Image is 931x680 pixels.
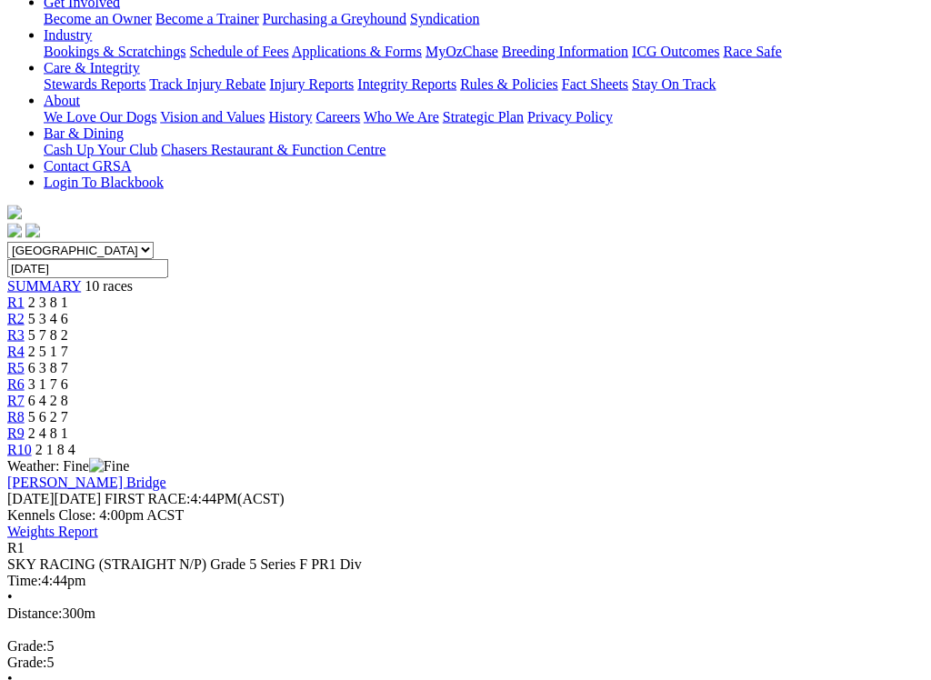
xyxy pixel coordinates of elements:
span: R1 [7,540,25,555]
a: R7 [7,393,25,408]
span: 5 3 4 6 [28,311,68,326]
a: Industry [44,27,92,43]
span: 6 4 2 8 [28,393,68,408]
a: Stewards Reports [44,76,145,92]
div: 300m [7,605,924,622]
a: Breeding Information [502,44,628,59]
a: History [268,109,312,125]
img: logo-grsa-white.png [7,205,22,220]
a: R3 [7,327,25,343]
div: 4:44pm [7,573,924,589]
a: Stay On Track [632,76,716,92]
a: Become a Trainer [155,11,259,26]
a: R8 [7,409,25,425]
a: Login To Blackbook [44,175,164,190]
a: Care & Integrity [44,60,140,75]
img: twitter.svg [25,224,40,238]
a: [PERSON_NAME] Bridge [7,475,166,490]
a: SUMMARY [7,278,81,294]
span: [DATE] [7,491,55,506]
a: Cash Up Your Club [44,142,157,157]
span: 2 3 8 1 [28,295,68,310]
a: Track Injury Rebate [149,76,265,92]
img: Fine [89,458,129,475]
span: Time: [7,573,42,588]
a: Schedule of Fees [189,44,288,59]
a: Who We Are [364,109,439,125]
a: MyOzChase [425,44,498,59]
a: Race Safe [723,44,781,59]
a: R9 [7,425,25,441]
a: Syndication [410,11,479,26]
span: 2 1 8 4 [35,442,75,457]
a: R5 [7,360,25,375]
a: Bookings & Scratchings [44,44,185,59]
a: About [44,93,80,108]
span: 3 1 7 6 [28,376,68,392]
a: R4 [7,344,25,359]
a: R2 [7,311,25,326]
a: Privacy Policy [527,109,613,125]
div: Get Involved [44,11,924,27]
a: R6 [7,376,25,392]
span: Grade: [7,638,47,654]
span: Distance: [7,605,62,621]
a: ICG Outcomes [632,44,719,59]
a: Careers [315,109,360,125]
div: About [44,109,924,125]
div: 5 [7,638,924,655]
div: Bar & Dining [44,142,924,158]
a: We Love Our Dogs [44,109,156,125]
span: 6 3 8 7 [28,360,68,375]
div: 5 [7,655,924,671]
a: Injury Reports [269,76,354,92]
a: Become an Owner [44,11,152,26]
span: 2 5 1 7 [28,344,68,359]
div: Industry [44,44,924,60]
span: Grade: [7,655,47,670]
a: Integrity Reports [357,76,456,92]
a: R1 [7,295,25,310]
a: Purchasing a Greyhound [263,11,406,26]
a: Rules & Policies [460,76,558,92]
a: Strategic Plan [443,109,524,125]
a: Contact GRSA [44,158,131,174]
span: FIRST RACE: [105,491,190,506]
a: R10 [7,442,32,457]
div: Kennels Close: 4:00pm ACST [7,507,924,524]
span: 5 6 2 7 [28,409,68,425]
a: Weights Report [7,524,98,539]
span: 5 7 8 2 [28,327,68,343]
a: Fact Sheets [562,76,628,92]
span: 10 races [85,278,133,294]
div: Care & Integrity [44,76,924,93]
a: Chasers Restaurant & Function Centre [161,142,385,157]
a: Vision and Values [160,109,265,125]
span: 2 4 8 1 [28,425,68,441]
span: • [7,589,13,605]
img: facebook.svg [7,224,22,238]
div: SKY RACING (STRAIGHT N/P) Grade 5 Series F PR1 Div [7,556,924,573]
span: [DATE] [7,491,101,506]
span: Weather: Fine [7,458,129,474]
a: Applications & Forms [292,44,422,59]
input: Select date [7,259,168,278]
a: Bar & Dining [44,125,124,141]
span: 4:44PM(ACST) [105,491,285,506]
